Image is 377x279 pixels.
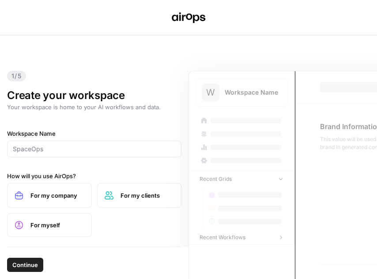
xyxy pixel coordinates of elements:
button: Continue [7,258,43,272]
label: How will you use AirOps? [7,172,181,180]
label: Workspace Name [7,129,181,138]
span: For my clients [121,191,174,200]
input: SpaceOps [13,145,176,153]
span: For myself [30,221,84,229]
h1: Create your workspace [7,88,181,103]
span: W [206,86,215,99]
span: Continue [12,260,38,269]
p: Your workspace is home to your AI workflows and data. [7,103,181,111]
span: 1/5 [7,71,26,81]
span: For my company [30,191,84,200]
